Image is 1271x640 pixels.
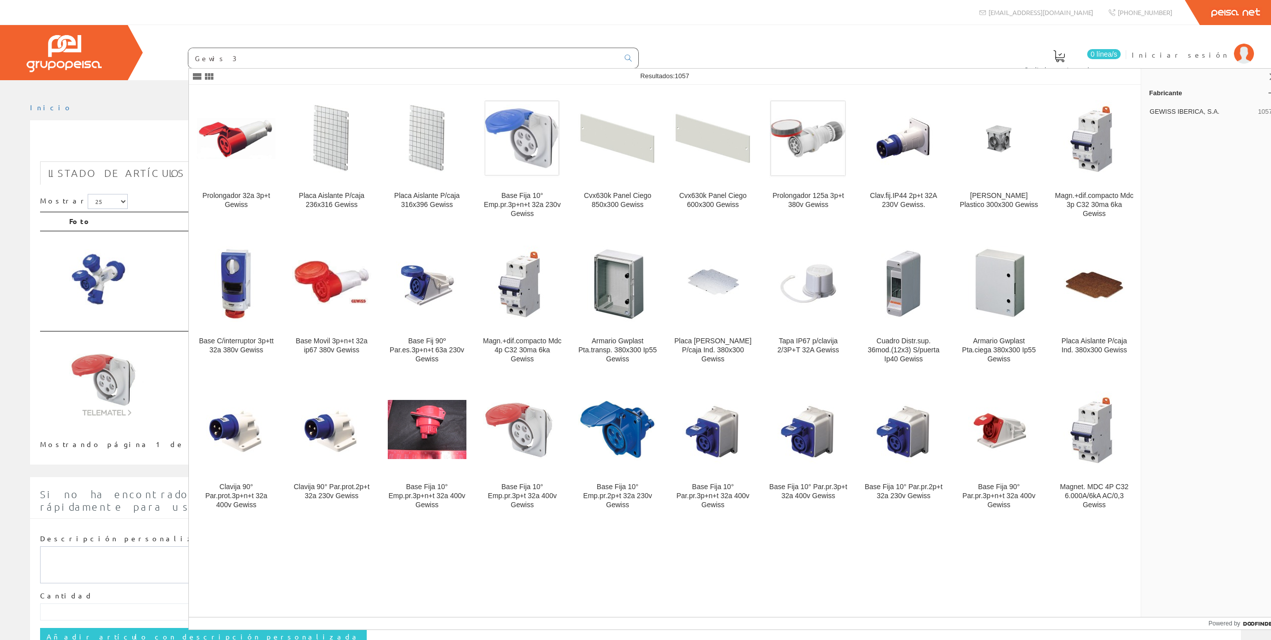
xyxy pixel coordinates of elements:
div: Clavija 90° Par.prot.3p+n+t 32a 400v Gewiss [197,483,276,510]
img: Clavija 90° Par.prot.3p+n+t 32a 400v Gewiss [206,391,267,468]
a: Clav.fij.IP44 2p+t 32A 230V Gewiss. Clav.fij.IP44 2p+t 32A 230V Gewiss. [856,85,951,230]
img: Placa Aislante P/caja 316x396 Gewiss [397,100,457,176]
a: Cuadro Distr.sup. 36mod.(12x3) S/puerta Ip40 Gewiss Cuadro Distr.sup. 36mod.(12x3) S/puerta Ip40 ... [856,231,951,375]
div: Base Fija 10° Emp.pr.3p+n+t 32a 230v Gewiss [483,191,562,219]
a: Base Fija 10° Par.pr.3p+n+t 32a 400v Gewiss Base Fija 10° Par.pr.3p+n+t 32a 400v Gewiss [665,376,760,521]
img: Base Fija 10° Emp.pr.2p+t 32a 230v Gewiss [578,390,657,469]
img: Base C/interruptor 3p+tt 32a 380v Gewiss [206,246,267,322]
a: Placa Aislante P/caja 316x396 Gewiss Placa Aislante P/caja 316x396 Gewiss [380,85,474,230]
input: Buscar ... [188,48,619,68]
label: Descripción personalizada [40,534,218,544]
div: Cuadro Distr.sup. 36mod.(12x3) S/puerta Ip40 Gewiss [864,337,943,364]
img: Grupo Peisa [27,35,102,72]
img: Magn.+dif.compacto Mdc 4p C32 30ma 6ka Gewiss [491,246,553,322]
label: Mostrar [40,194,128,209]
img: Cvx630k Panel Ciego 850x300 Gewiss [578,99,657,177]
a: Base Fija 10° Emp.pr.3p+n+t 32a 400v Gewiss Base Fija 10° Emp.pr.3p+n+t 32a 400v Gewiss [380,376,474,521]
img: Base Movil 3p+n+t 32a ip67 380v Gewiss [292,260,371,308]
div: Cvx630k Panel Ciego 600x300 Gewiss [673,191,752,209]
a: Base Fija 10° Emp.pr.3p+t 32a 400v Gewiss Base Fija 10° Emp.pr.3p+t 32a 400v Gewiss [475,376,570,521]
div: Base Fija 10° Emp.pr.3p+n+t 32a 400v Gewiss [388,483,466,510]
div: Base C/interruptor 3p+tt 32a 380v Gewiss [197,337,276,355]
span: Resultados: [640,72,689,80]
a: Inicio [30,103,73,112]
div: [PERSON_NAME] Plastico 300x300 Gewiss [959,191,1038,209]
img: Placa Aislante P/caja 236x316 Gewiss [301,100,362,176]
div: Placa Aislante P/caja 316x396 Gewiss [388,191,466,209]
div: Placa Aislante P/caja Ind. 380x300 Gewiss [1055,337,1134,355]
a: Base Fija 10° Par.pr.3p+t 32a 400v Gewiss Base Fija 10° Par.pr.3p+t 32a 400v Gewiss [761,376,856,521]
a: Placa Aislante P/caja 236x316 Gewiss Placa Aislante P/caja 236x316 Gewiss [284,85,379,230]
a: Arqueta Plastico 300x300 Gewiss [PERSON_NAME] Plastico 300x300 Gewiss [951,85,1046,230]
a: Base Fij 90º Par.es.3p+n+t 63a 230v Gewiss Base Fij 90º Par.es.3p+n+t 63a 230v Gewiss [380,231,474,375]
img: Armario Gwplast Pta.ciega 380x300 Ip55 Gewiss [968,246,1030,322]
div: Armario Gwplast Pta.transp. 380x300 Ip55 Gewiss [578,337,657,364]
div: Base Fija 10° Emp.pr.3p+t 32a 400v Gewiss [483,483,562,510]
img: Prolongador 125a 3p+t 380v Gewiss [769,98,848,179]
img: Base Fija 10° Emp.pr.3p+t 32a 400v Gewiss [483,390,562,469]
a: Listado de artículos [40,161,193,185]
span: GEWISS IBERICA, S.A. [1150,107,1254,116]
img: Base Fija 10° Par.pr.3p+t 32a 400v Gewiss [778,391,839,468]
a: Placa Chapa P/caja Ind. 380x300 Gewiss Placa [PERSON_NAME] P/caja Ind. 380x300 Gewiss [665,231,760,375]
span: Powered by [1208,619,1240,628]
img: Clav.fij.IP44 2p+t 32A 230V Gewiss. [873,100,934,176]
img: Placa Chapa P/caja Ind. 380x300 Gewiss [683,246,743,322]
img: Foto artículo BASE EMPOT.10° IP44 3P+N+T 32A 440-460V (150x150) [69,342,144,417]
img: Foto artículo Múltiple Est.3p+n+t 32a C_1-sal.16a+2-sal.32a (119.40789473684x150) [69,242,129,317]
div: Tapa IP67 p/clavija 2/3P+T 32A Gewiss [769,337,848,355]
h1: Gewiss 32A - 3P+N+T [40,136,1231,156]
img: Armario Gwplast Pta.transp. 380x300 Ip55 Gewiss [587,246,648,322]
img: Base Fija 90° Par.pr.3p+n+t 32a 400v Gewiss [968,391,1030,468]
a: Magn.+dif.compacto Mdc 3p C32 30ma 6ka Gewiss Magn.+dif.compacto Mdc 3p C32 30ma 6ka Gewiss [1047,85,1142,230]
div: Magn.+dif.compacto Mdc 3p C32 30ma 6ka Gewiss [1055,191,1134,219]
div: Clav.fij.IP44 2p+t 32A 230V Gewiss. [864,191,943,209]
label: Cantidad [40,591,93,601]
div: Base Movil 3p+n+t 32a ip67 380v Gewiss [292,337,371,355]
div: Prolongador 125a 3p+t 380v Gewiss [769,191,848,209]
a: Magnet. MDC 4P C32 6.000A/6kA AC/0,3 Gewiss Magnet. MDC 4P C32 6.000A/6kA AC/0,3 Gewiss [1047,376,1142,521]
a: Base Fija 10° Emp.pr.3p+n+t 32a 230v Gewiss Base Fija 10° Emp.pr.3p+n+t 32a 230v Gewiss [475,85,570,230]
img: Base Fija 10° Par.pr.2p+t 32a 230v Gewiss [873,391,934,468]
img: Cvx630k Panel Ciego 600x300 Gewiss [673,99,752,177]
a: Clavija 90° Par.prot.3p+n+t 32a 400v Gewiss Clavija 90° Par.prot.3p+n+t 32a 400v Gewiss [189,376,284,521]
img: Magn.+dif.compacto Mdc 3p C32 30ma 6ka Gewiss [1064,100,1125,176]
a: Armario Gwplast Pta.ciega 380x300 Ip55 Gewiss Armario Gwplast Pta.ciega 380x300 Ip55 Gewiss [951,231,1046,375]
span: [EMAIL_ADDRESS][DOMAIN_NAME] [988,8,1093,17]
div: Mostrando página 1 de 1 [40,436,528,450]
span: 0 línea/s [1087,49,1121,59]
a: Armario Gwplast Pta.transp. 380x300 Ip55 Gewiss Armario Gwplast Pta.transp. 380x300 Ip55 Gewiss [570,231,665,375]
div: Base Fija 10° Emp.pr.2p+t 32a 230v Gewiss [578,483,657,510]
img: Clavija 90° Par.prot.2p+t 32a 230v Gewiss [301,391,362,468]
div: Prolongador 32a 3p+t Gewiss [197,191,276,209]
a: Base C/interruptor 3p+tt 32a 380v Gewiss Base C/interruptor 3p+tt 32a 380v Gewiss [189,231,284,375]
div: Base Fija 10° Par.pr.3p+n+t 32a 400v Gewiss [673,483,752,510]
a: Magn.+dif.compacto Mdc 4p C32 30ma 6ka Gewiss Magn.+dif.compacto Mdc 4p C32 30ma 6ka Gewiss [475,231,570,375]
a: Base Fija 10° Emp.pr.2p+t 32a 230v Gewiss Base Fija 10° Emp.pr.2p+t 32a 230v Gewiss [570,376,665,521]
a: Prolongador 32a 3p+t Gewiss Prolongador 32a 3p+t Gewiss [189,85,284,230]
a: Base Fija 90° Par.pr.3p+n+t 32a 400v Gewiss Base Fija 90° Par.pr.3p+n+t 32a 400v Gewiss [951,376,1046,521]
div: Placa Aislante P/caja 236x316 Gewiss [292,191,371,209]
a: Placa Aislante P/caja Ind. 380x300 Gewiss Placa Aislante P/caja Ind. 380x300 Gewiss [1047,231,1142,375]
a: Base Fija 10° Par.pr.2p+t 32a 230v Gewiss Base Fija 10° Par.pr.2p+t 32a 230v Gewiss [856,376,951,521]
img: Magnet. MDC 4P C32 6.000A/6kA AC/0,3 Gewiss [1064,391,1125,468]
img: Placa Aislante P/caja Ind. 380x300 Gewiss [1064,246,1125,322]
div: Base Fija 90° Par.pr.3p+n+t 32a 400v Gewiss [959,483,1038,510]
div: Armario Gwplast Pta.ciega 380x300 Ip55 Gewiss [959,337,1038,364]
span: Iniciar sesión [1132,50,1229,60]
div: Magn.+dif.compacto Mdc 4p C32 30ma 6ka Gewiss [483,337,562,364]
img: Tapa IP67 p/clavija 2/3P+T 32A Gewiss [778,246,839,322]
img: Base Fij 90º Par.es.3p+n+t 63a 230v Gewiss [396,246,457,322]
span: 1057 [675,72,689,80]
div: Magnet. MDC 4P C32 6.000A/6kA AC/0,3 Gewiss [1055,483,1134,510]
div: Base Fij 90º Par.es.3p+n+t 63a 230v Gewiss [388,337,466,364]
div: Base Fija 10° Par.pr.3p+t 32a 400v Gewiss [769,483,848,501]
img: Prolongador 32a 3p+t Gewiss [197,118,276,159]
img: Base Fija 10° Emp.pr.3p+n+t 32a 230v Gewiss [483,98,562,178]
img: Arqueta Plastico 300x300 Gewiss [984,121,1013,156]
a: Clavija 90° Par.prot.2p+t 32a 230v Gewiss Clavija 90° Par.prot.2p+t 32a 230v Gewiss [284,376,379,521]
div: Clavija 90° Par.prot.2p+t 32a 230v Gewiss [292,483,371,501]
a: Cvx630k Panel Ciego 850x300 Gewiss Cvx630k Panel Ciego 850x300 Gewiss [570,85,665,230]
img: Base Fija 10° Par.pr.3p+n+t 32a 400v Gewiss [682,391,743,468]
a: Cvx630k Panel Ciego 600x300 Gewiss Cvx630k Panel Ciego 600x300 Gewiss [665,85,760,230]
